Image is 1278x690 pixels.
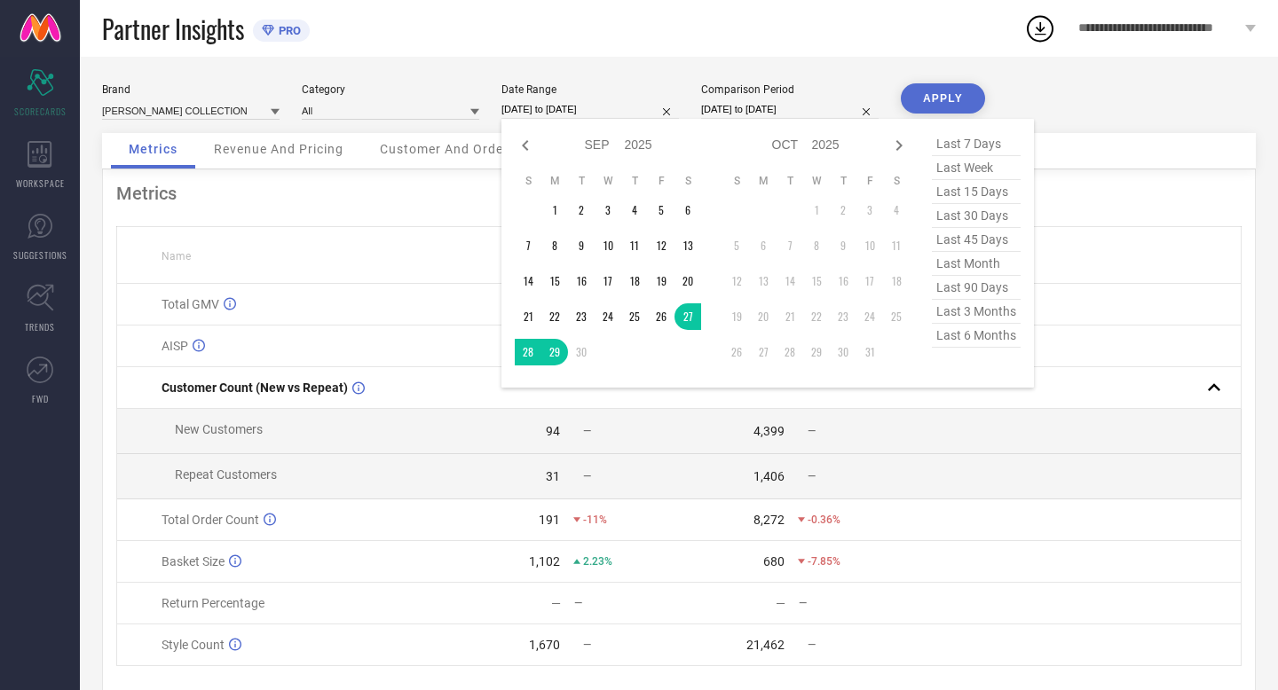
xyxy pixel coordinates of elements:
td: Wed Oct 15 2025 [803,268,830,294]
td: Mon Oct 27 2025 [750,339,777,365]
span: Customer And Orders [380,142,516,156]
td: Wed Sep 24 2025 [595,303,621,330]
span: — [583,425,591,437]
div: 8,272 [753,513,785,527]
td: Tue Oct 28 2025 [777,339,803,365]
span: WORKSPACE [16,176,65,190]
span: AISP [162,339,188,353]
td: Mon Sep 08 2025 [541,232,568,259]
td: Mon Oct 13 2025 [750,268,777,294]
td: Wed Oct 29 2025 [803,339,830,365]
span: TRENDS [25,320,55,333]
th: Tuesday [568,174,595,188]
td: Sat Sep 06 2025 [674,197,701,223]
span: -7.85% [808,555,840,568]
span: Style Count [162,638,225,652]
th: Friday [648,174,674,188]
span: — [583,639,591,651]
td: Wed Sep 17 2025 [595,268,621,294]
td: Tue Sep 23 2025 [568,303,595,330]
span: — [808,425,816,437]
div: — [574,597,678,609]
div: — [776,596,785,610]
span: Customer Count (New vs Repeat) [162,380,348,395]
td: Sun Sep 21 2025 [515,303,541,330]
span: Revenue And Pricing [214,142,343,156]
th: Tuesday [777,174,803,188]
td: Fri Sep 05 2025 [648,197,674,223]
td: Mon Sep 01 2025 [541,197,568,223]
span: — [583,470,591,482]
td: Fri Sep 26 2025 [648,303,674,330]
td: Sun Oct 26 2025 [723,339,750,365]
td: Fri Oct 24 2025 [856,303,883,330]
td: Thu Oct 02 2025 [830,197,856,223]
span: Return Percentage [162,596,264,610]
span: last 90 days [932,276,1021,300]
input: Select date range [501,100,679,119]
td: Tue Sep 02 2025 [568,197,595,223]
td: Mon Sep 29 2025 [541,339,568,365]
div: 4,399 [753,424,785,438]
span: last month [932,252,1021,276]
div: Previous month [515,135,536,156]
td: Thu Sep 18 2025 [621,268,648,294]
td: Fri Oct 17 2025 [856,268,883,294]
td: Fri Oct 31 2025 [856,339,883,365]
span: SUGGESTIONS [13,248,67,262]
span: Total Order Count [162,513,259,527]
td: Sun Sep 07 2025 [515,232,541,259]
span: -0.36% [808,514,840,526]
td: Sat Oct 04 2025 [883,197,910,223]
td: Wed Sep 03 2025 [595,197,621,223]
th: Thursday [621,174,648,188]
td: Wed Oct 22 2025 [803,303,830,330]
span: — [808,470,816,482]
span: Total GMV [162,297,219,311]
span: last 15 days [932,180,1021,204]
th: Monday [541,174,568,188]
td: Thu Oct 16 2025 [830,268,856,294]
span: last 3 months [932,300,1021,324]
div: Open download list [1024,12,1056,44]
span: New Customers [175,422,263,436]
td: Thu Oct 09 2025 [830,232,856,259]
div: 31 [546,469,560,483]
div: Comparison Period [701,83,879,96]
span: last 7 days [932,132,1021,156]
div: 1,102 [529,554,560,568]
td: Mon Sep 22 2025 [541,303,568,330]
td: Sat Sep 20 2025 [674,268,701,294]
div: 94 [546,424,560,438]
td: Fri Oct 03 2025 [856,197,883,223]
td: Tue Oct 14 2025 [777,268,803,294]
td: Sat Oct 18 2025 [883,268,910,294]
div: Date Range [501,83,679,96]
td: Mon Sep 15 2025 [541,268,568,294]
td: Fri Sep 19 2025 [648,268,674,294]
span: FWD [32,392,49,405]
td: Wed Oct 01 2025 [803,197,830,223]
div: 1,406 [753,469,785,483]
td: Fri Sep 12 2025 [648,232,674,259]
th: Wednesday [803,174,830,188]
th: Friday [856,174,883,188]
span: Partner Insights [102,11,244,47]
div: 21,462 [746,638,785,652]
th: Thursday [830,174,856,188]
div: — [799,597,903,609]
span: Basket Size [162,554,225,568]
td: Sat Oct 25 2025 [883,303,910,330]
td: Thu Sep 04 2025 [621,197,648,223]
td: Thu Oct 23 2025 [830,303,856,330]
div: Next month [888,135,910,156]
span: 2.23% [583,555,612,568]
td: Wed Oct 08 2025 [803,232,830,259]
span: last 6 months [932,324,1021,348]
td: Tue Sep 16 2025 [568,268,595,294]
td: Fri Oct 10 2025 [856,232,883,259]
td: Tue Sep 09 2025 [568,232,595,259]
td: Sun Sep 14 2025 [515,268,541,294]
div: Brand [102,83,280,96]
td: Sat Sep 27 2025 [674,303,701,330]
